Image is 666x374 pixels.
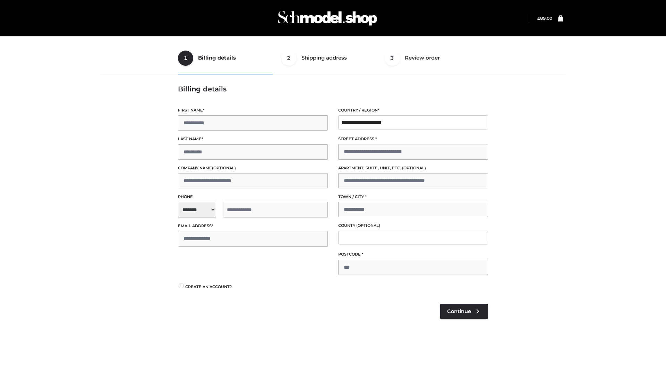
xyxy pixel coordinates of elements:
[178,85,488,93] h3: Billing details
[185,284,232,289] span: Create an account?
[338,251,488,258] label: Postcode
[178,165,328,171] label: Company name
[447,308,471,314] span: Continue
[178,284,184,288] input: Create an account?
[338,194,488,200] label: Town / City
[178,136,328,142] label: Last name
[338,222,488,229] label: County
[537,16,552,21] a: £89.00
[178,223,328,229] label: Email address
[178,107,328,114] label: First name
[178,194,328,200] label: Phone
[275,5,379,32] img: Schmodel Admin 964
[356,223,380,228] span: (optional)
[212,166,236,170] span: (optional)
[338,136,488,142] label: Street address
[338,107,488,114] label: Country / Region
[537,16,540,21] span: £
[440,304,488,319] a: Continue
[338,165,488,171] label: Apartment, suite, unit, etc.
[537,16,552,21] bdi: 89.00
[402,166,426,170] span: (optional)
